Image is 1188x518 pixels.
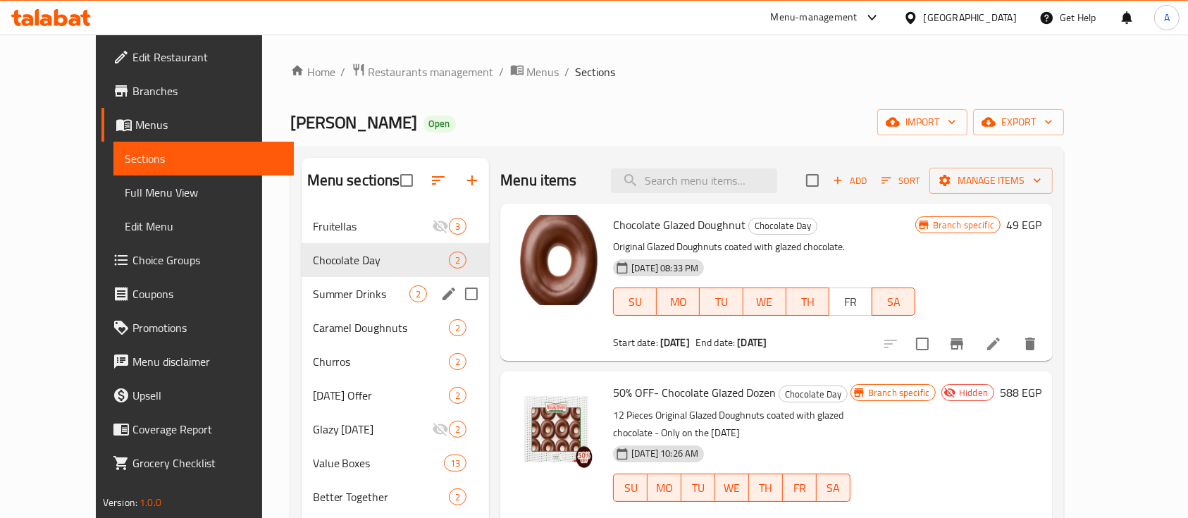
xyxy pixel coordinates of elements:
[827,170,872,192] button: Add
[878,170,924,192] button: Sort
[125,184,283,201] span: Full Menu View
[687,478,710,498] span: TU
[788,478,811,498] span: FR
[132,82,283,99] span: Branches
[565,63,570,80] li: /
[313,218,432,235] div: Fruitellas
[449,421,466,438] div: items
[755,478,777,498] span: TH
[101,74,295,108] a: Branches
[940,327,974,361] button: Branch-specific-item
[101,446,295,480] a: Grocery Checklist
[827,170,872,192] span: Add item
[410,288,426,301] span: 2
[101,412,295,446] a: Coverage Report
[313,353,449,370] div: Churros
[657,288,700,316] button: MO
[302,311,490,345] div: Caramel Doughnuts2
[611,168,777,193] input: search
[927,218,1000,232] span: Branch specific
[953,386,994,400] span: Hidden
[445,457,466,470] span: 13
[125,150,283,167] span: Sections
[132,455,283,471] span: Grocery Checklist
[369,63,494,80] span: Restaurants management
[302,243,490,277] div: Chocolate Day2
[290,106,418,138] span: [PERSON_NAME]
[101,243,295,277] a: Choice Groups
[132,421,283,438] span: Coverage Report
[302,480,490,514] div: Better Together2
[512,215,602,305] img: Chocolate Glazed Doughnut
[786,288,829,316] button: TH
[449,353,466,370] div: items
[341,63,346,80] li: /
[908,329,937,359] span: Select to update
[423,118,456,130] span: Open
[881,173,920,189] span: Sort
[290,63,335,80] a: Home
[613,238,915,256] p: Original Glazed Doughnuts coated with glazed chocolate.
[290,63,1065,81] nav: breadcrumb
[302,209,490,243] div: Fruitellas3
[613,333,658,352] span: Start date:
[421,164,455,197] span: Sort sections
[872,170,929,192] span: Sort items
[1000,383,1041,402] h6: 588 EGP
[132,49,283,66] span: Edit Restaurant
[113,142,295,175] a: Sections
[438,283,459,304] button: edit
[798,166,827,195] span: Select section
[878,292,910,312] span: SA
[662,292,694,312] span: MO
[101,277,295,311] a: Coupons
[783,474,817,502] button: FR
[132,285,283,302] span: Coupons
[737,333,767,352] b: [DATE]
[831,173,869,189] span: Add
[132,252,283,269] span: Choice Groups
[705,292,737,312] span: TU
[985,335,1002,352] a: Edit menu item
[302,446,490,480] div: Value Boxes13
[660,333,690,352] b: [DATE]
[500,63,505,80] li: /
[941,172,1041,190] span: Manage items
[877,109,967,135] button: import
[450,423,466,436] span: 2
[392,166,421,195] span: Select all sections
[449,218,466,235] div: items
[743,288,786,316] button: WE
[822,478,845,498] span: SA
[700,288,743,316] button: TU
[681,474,715,502] button: TU
[748,218,817,235] div: Chocolate Day
[313,455,444,471] span: Value Boxes
[749,218,817,234] span: Chocolate Day
[313,421,432,438] span: Glazy [DATE]
[313,285,409,302] span: Summer Drinks
[449,387,466,404] div: items
[626,261,704,275] span: [DATE] 08:33 PM
[613,214,745,235] span: Chocolate Glazed Doughnut
[749,474,783,502] button: TH
[771,9,858,26] div: Menu-management
[450,355,466,369] span: 2
[101,108,295,142] a: Menus
[302,378,490,412] div: [DATE] Offer2
[313,387,449,404] div: Wednesday Offer
[512,383,602,473] img: 50% OFF- Chocolate Glazed Dozen
[450,254,466,267] span: 2
[648,474,681,502] button: MO
[302,277,490,311] div: Summer Drinks2edit
[352,63,494,81] a: Restaurants management
[862,386,935,400] span: Branch specific
[576,63,616,80] span: Sections
[101,40,295,74] a: Edit Restaurant
[1006,215,1041,235] h6: 49 EGP
[101,345,295,378] a: Menu disclaimer
[613,474,648,502] button: SU
[929,168,1053,194] button: Manage items
[749,292,781,312] span: WE
[510,63,559,81] a: Menus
